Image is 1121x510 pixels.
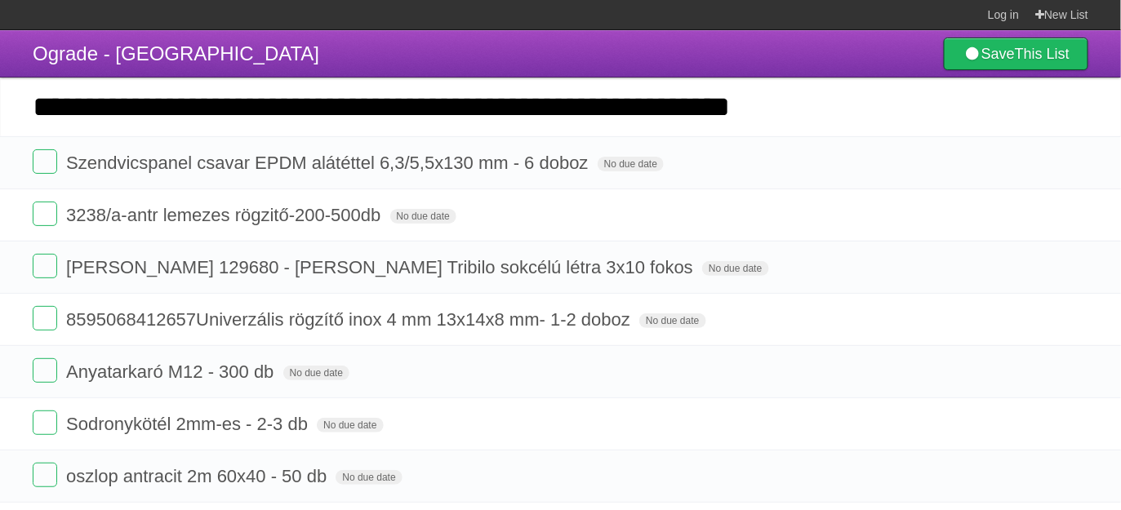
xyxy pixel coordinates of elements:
label: Done [33,410,57,435]
label: Done [33,306,57,330]
span: oszlop antracit 2m 60x40 - 50 db [66,466,331,486]
a: SaveThis List [944,38,1088,70]
span: Sodronykötél 2mm-es - 2-3 db [66,414,312,434]
label: Done [33,254,57,278]
label: Done [33,358,57,383]
span: 3238/a-antr lemezes rögzitő-200-500db [66,205,385,225]
span: [PERSON_NAME] 129680 - [PERSON_NAME] Tribilo sokcélú létra 3x10 fokos [66,257,697,277]
span: No due date [702,261,768,276]
span: No due date [390,209,456,224]
span: No due date [639,313,705,328]
span: Anyatarkaró M12 - 300 db [66,361,278,382]
label: Done [33,202,57,226]
span: No due date [336,470,402,485]
span: Szendvicspanel csavar EPDM alátéttel 6,3/5,5x130 mm - 6 doboz [66,153,593,173]
b: This List [1015,46,1070,62]
label: Done [33,149,57,174]
span: No due date [283,366,349,380]
span: No due date [598,157,664,171]
span: 8595068412657Univerzális rögzítő inox 4 mm 13x14x8 mm- 1-2 doboz [66,309,634,330]
label: Done [33,463,57,487]
span: No due date [317,418,383,432]
span: Ograde - [GEOGRAPHIC_DATA] [33,42,319,64]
